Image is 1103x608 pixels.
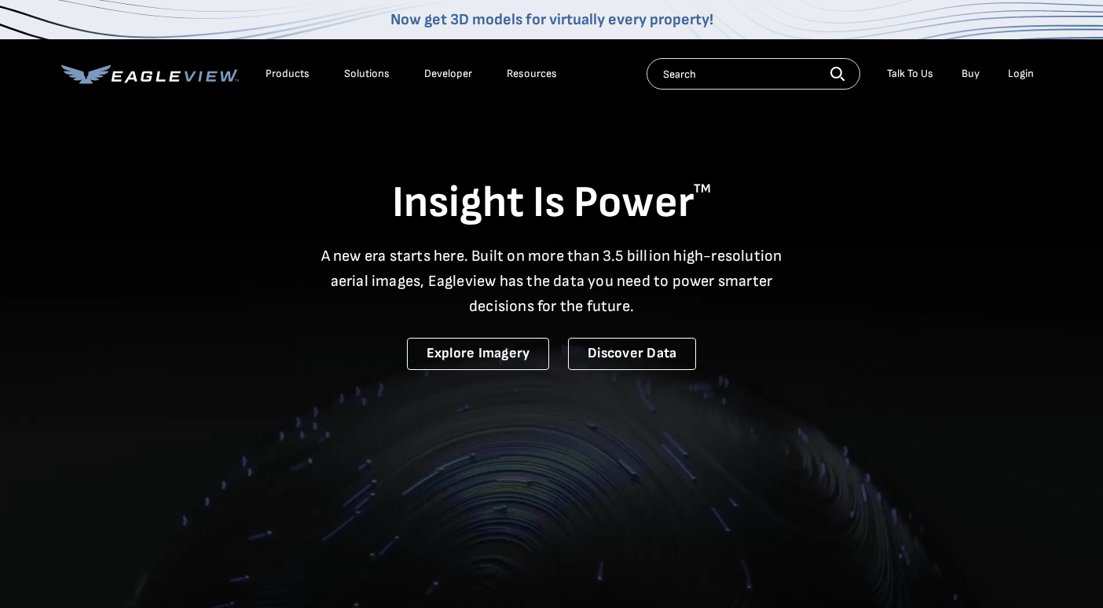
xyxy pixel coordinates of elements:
a: Buy [962,67,980,81]
div: Resources [507,67,557,81]
div: Talk To Us [887,67,933,81]
sup: TM [694,181,711,196]
div: Login [1008,67,1034,81]
a: Now get 3D models for virtually every property! [390,10,713,29]
div: Products [266,67,310,81]
a: Discover Data [568,338,696,370]
input: Search [647,58,860,90]
div: Solutions [344,67,390,81]
a: Explore Imagery [407,338,550,370]
a: Developer [424,67,472,81]
h1: Insight Is Power [61,176,1042,231]
p: A new era starts here. Built on more than 3.5 billion high-resolution aerial images, Eagleview ha... [311,244,792,319]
